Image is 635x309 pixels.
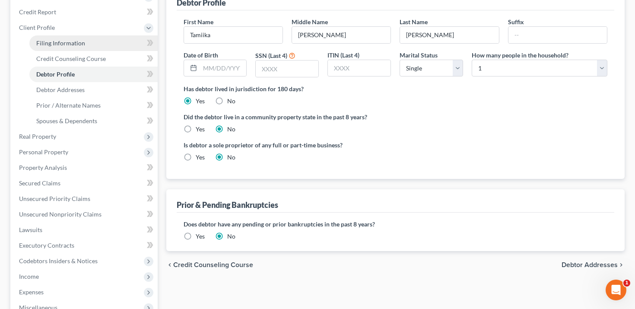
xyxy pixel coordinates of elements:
[623,280,630,287] span: 1
[184,220,608,229] label: Does debtor have any pending or prior bankruptcies in the past 8 years?
[292,17,328,26] label: Middle Name
[184,140,391,150] label: Is debtor a sole proprietor of any full or part-time business?
[166,261,253,268] button: chevron_left Credit Counseling Course
[12,175,158,191] a: Secured Claims
[606,280,626,300] iframe: Intercom live chat
[184,17,213,26] label: First Name
[292,27,391,43] input: M.I
[29,113,158,129] a: Spouses & Dependents
[196,232,205,241] label: Yes
[227,232,235,241] label: No
[327,51,359,60] label: ITIN (Last 4)
[508,17,524,26] label: Suffix
[400,17,428,26] label: Last Name
[19,164,67,171] span: Property Analysis
[36,39,85,47] span: Filing Information
[166,261,173,268] i: chevron_left
[562,261,625,268] button: Debtor Addresses chevron_right
[12,222,158,238] a: Lawsuits
[19,195,90,202] span: Unsecured Priority Claims
[184,51,218,60] label: Date of Birth
[508,27,607,43] input: --
[196,97,205,105] label: Yes
[177,200,278,210] div: Prior & Pending Bankruptcies
[184,84,608,93] label: Has debtor lived in jurisdiction for 180 days?
[19,210,102,218] span: Unsecured Nonpriority Claims
[255,51,287,60] label: SSN (Last 4)
[12,191,158,207] a: Unsecured Priority Claims
[184,112,608,121] label: Did the debtor live in a community property state in the past 8 years?
[173,261,253,268] span: Credit Counseling Course
[472,51,568,60] label: How many people in the household?
[12,207,158,222] a: Unsecured Nonpriority Claims
[618,261,625,268] i: chevron_right
[200,60,247,76] input: MM/DD/YYYY
[36,102,101,109] span: Prior / Alternate Names
[29,35,158,51] a: Filing Information
[19,179,60,187] span: Secured Claims
[19,288,44,296] span: Expenses
[19,133,56,140] span: Real Property
[562,261,618,268] span: Debtor Addresses
[227,97,235,105] label: No
[19,24,55,31] span: Client Profile
[19,226,42,233] span: Lawsuits
[36,55,106,62] span: Credit Counseling Course
[19,273,39,280] span: Income
[227,153,235,162] label: No
[36,70,75,78] span: Debtor Profile
[196,125,205,134] label: Yes
[400,27,498,43] input: --
[227,125,235,134] label: No
[19,242,74,249] span: Executory Contracts
[400,51,438,60] label: Marital Status
[12,160,158,175] a: Property Analysis
[12,4,158,20] a: Credit Report
[29,51,158,67] a: Credit Counseling Course
[328,60,391,76] input: XXXX
[19,257,98,264] span: Codebtors Insiders & Notices
[12,238,158,253] a: Executory Contracts
[196,153,205,162] label: Yes
[256,61,318,77] input: XXXX
[29,67,158,82] a: Debtor Profile
[19,148,68,156] span: Personal Property
[36,86,85,93] span: Debtor Addresses
[184,27,283,43] input: --
[29,82,158,98] a: Debtor Addresses
[19,8,56,16] span: Credit Report
[36,117,97,124] span: Spouses & Dependents
[29,98,158,113] a: Prior / Alternate Names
